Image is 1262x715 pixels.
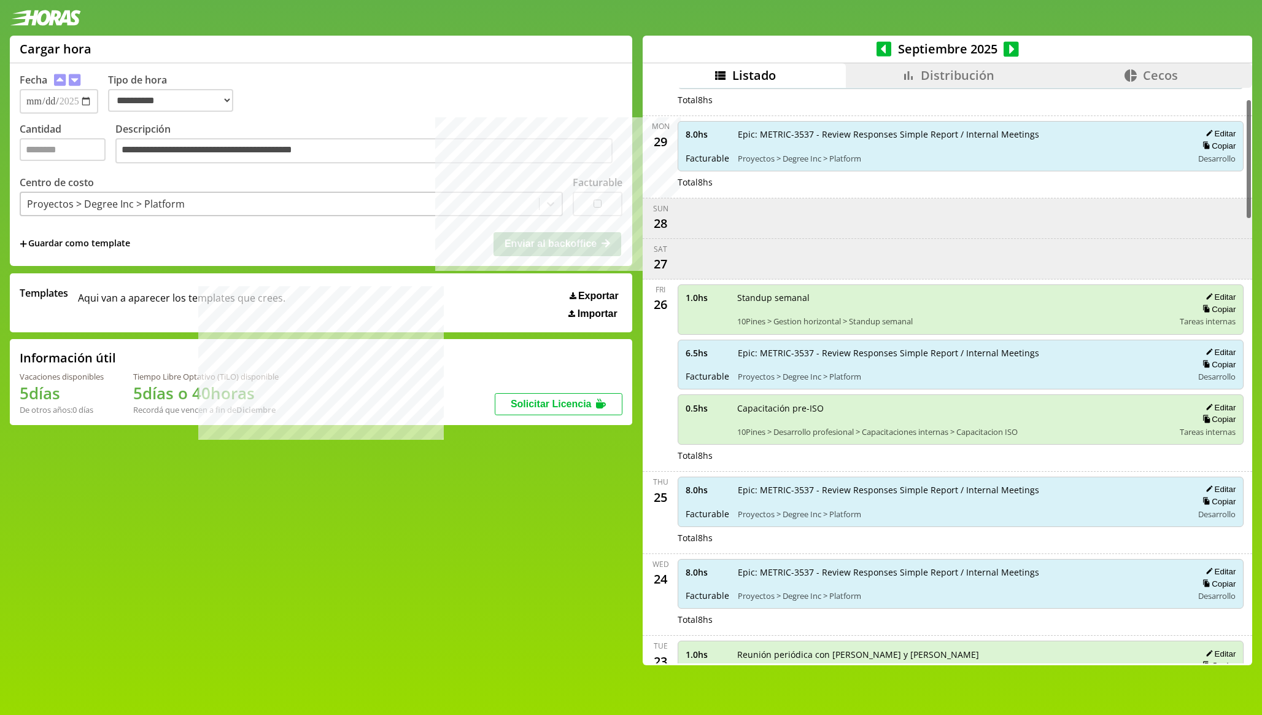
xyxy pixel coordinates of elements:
[732,67,776,84] span: Listado
[678,176,1244,188] div: Total 8 hs
[236,404,276,415] b: Diciembre
[921,67,994,84] span: Distribución
[578,308,617,319] span: Importar
[1199,359,1236,370] button: Copiar
[20,73,47,87] label: Fecha
[686,292,729,303] span: 1.0 hs
[651,651,670,671] div: 23
[891,41,1004,57] span: Septiembre 2025
[653,477,668,487] div: Thu
[1198,509,1236,520] span: Desarrollo
[738,509,1184,520] span: Proyectos > Degree Inc > Platform
[738,128,1184,140] span: Epic: METRIC-3537 - Review Responses Simple Report / Internal Meetings
[651,295,670,315] div: 26
[78,286,285,319] span: Aqui van a aparecer los templates que crees.
[578,291,619,302] span: Exportar
[737,402,1171,414] span: Capacitación pre-ISO
[737,426,1171,437] span: 10Pines > Desarrollo profesional > Capacitaciones internas > Capacitacion ISO
[686,152,729,164] span: Facturable
[133,404,279,415] div: Recordá que vencen a fin de
[737,292,1171,303] span: Standup semanal
[686,590,729,601] span: Facturable
[20,237,27,251] span: +
[654,244,667,254] div: Sat
[678,532,1244,544] div: Total 8 hs
[686,128,729,140] span: 8.0 hs
[133,382,279,404] h1: 5 días o 40 horas
[686,566,729,578] span: 8.0 hs
[656,284,665,295] div: Fri
[651,131,670,151] div: 29
[678,94,1244,106] div: Total 8 hs
[1202,128,1236,139] button: Editar
[1202,649,1236,659] button: Editar
[737,649,1171,660] span: Reunión periódica con [PERSON_NAME] y [PERSON_NAME]
[1199,496,1236,507] button: Copiar
[1180,316,1236,327] span: Tareas internas
[20,138,106,161] input: Cantidad
[1180,426,1236,437] span: Tareas internas
[1199,579,1236,589] button: Copiar
[20,350,116,366] h2: Información útil
[678,614,1244,625] div: Total 8 hs
[1198,153,1236,164] span: Desarrollo
[686,370,729,382] span: Facturable
[686,508,729,520] span: Facturable
[651,214,670,233] div: 28
[511,399,592,409] span: Solicitar Licencia
[573,176,622,189] label: Facturable
[686,347,729,359] span: 6.5 hs
[20,237,130,251] span: +Guardar como template
[1202,566,1236,577] button: Editar
[1202,402,1236,413] button: Editar
[1199,660,1236,671] button: Copiar
[108,73,243,114] label: Tipo de hora
[652,121,670,131] div: Mon
[1199,141,1236,151] button: Copiar
[20,404,104,415] div: De otros años: 0 días
[651,569,670,589] div: 24
[1202,347,1236,357] button: Editar
[738,347,1184,359] span: Epic: METRIC-3537 - Review Responses Simple Report / Internal Meetings
[20,41,91,57] h1: Cargar hora
[27,197,185,211] div: Proyectos > Degree Inc > Platform
[738,484,1184,496] span: Epic: METRIC-3537 - Review Responses Simple Report / Internal Meetings
[1199,304,1236,315] button: Copiar
[20,382,104,404] h1: 5 días
[20,371,104,382] div: Vacaciones disponibles
[738,153,1184,164] span: Proyectos > Degree Inc > Platform
[653,203,668,214] div: Sun
[737,316,1171,327] span: 10Pines > Gestion horizontal > Standup semanal
[652,559,669,569] div: Wed
[20,122,115,167] label: Cantidad
[678,450,1244,461] div: Total 8 hs
[1143,67,1178,84] span: Cecos
[651,487,670,507] div: 25
[1199,414,1236,424] button: Copiar
[1202,292,1236,302] button: Editar
[20,286,68,300] span: Templates
[20,176,94,189] label: Centro de costo
[1198,371,1236,382] span: Desarrollo
[133,371,279,382] div: Tiempo Libre Optativo (TiLO) disponible
[643,88,1252,664] div: scrollable content
[686,484,729,496] span: 8.0 hs
[651,254,670,274] div: 27
[10,10,81,26] img: logotipo
[686,649,729,660] span: 1.0 hs
[495,393,622,415] button: Solicitar Licencia
[738,590,1184,601] span: Proyectos > Degree Inc > Platform
[115,122,622,167] label: Descripción
[738,566,1184,578] span: Epic: METRIC-3537 - Review Responses Simple Report / Internal Meetings
[686,402,729,414] span: 0.5 hs
[115,138,613,164] textarea: Descripción
[654,641,668,651] div: Tue
[1198,590,1236,601] span: Desarrollo
[108,89,233,112] select: Tipo de hora
[1202,484,1236,494] button: Editar
[738,371,1184,382] span: Proyectos > Degree Inc > Platform
[566,290,622,302] button: Exportar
